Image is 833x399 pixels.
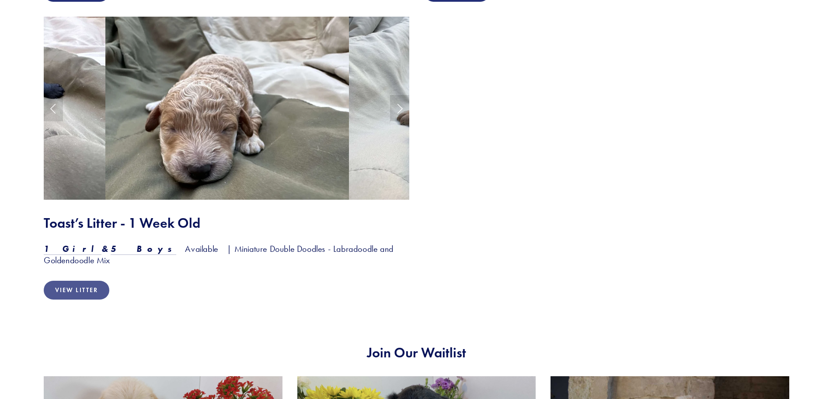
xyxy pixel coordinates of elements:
em: 5 Boys [111,244,176,254]
a: Next Slide [390,95,409,121]
a: Previous Slide [44,95,63,121]
a: 1 Girl [44,244,101,255]
h2: Toast’s Litter - 1 Week Old [44,215,409,231]
a: View Litter [44,281,109,300]
img: Kris 1.jpg [349,17,593,200]
em: 1 Girl [44,244,101,254]
img: Willie 1.jpg [105,17,349,200]
a: 5 Boys [111,244,176,255]
h3: Available | Miniature Double Doodles - Labradoodle and Goldendoodle Mix [44,243,409,266]
em: & [101,244,111,254]
h2: Join Our Waitlist [44,344,789,361]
